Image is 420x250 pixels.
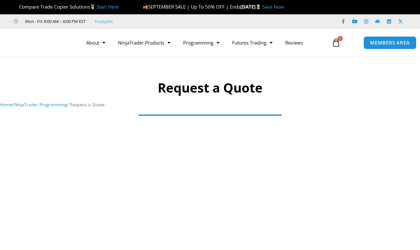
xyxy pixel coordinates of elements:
span: Compare Trade Copier Solutions [14,3,119,10]
strong: [DATE] [240,3,262,10]
img: LogoAI | Affordable Indicators – NinjaTrader [8,31,76,54]
img: 🍂 [143,4,148,9]
a: Programming [177,35,226,50]
a: NinjaTrader Programming [14,101,67,108]
span: SEPTEMBER SALE | Up To 50% OFF | Ends [143,3,240,10]
a: NinjaTrader Products [112,35,177,50]
a: About [80,35,112,50]
a: Start Here [97,3,119,10]
a: 0 [322,33,350,52]
a: Futures Trading [226,35,279,50]
span: 0 [338,36,343,41]
a: Save Now [262,3,284,10]
a: MEMBERS AREA [363,36,417,49]
span: MEMBERS AREA [370,40,410,45]
a: Reviews [279,35,309,50]
span: Mon - Fri: 8:00 AM – 6:00 PM EST [24,17,86,25]
nav: Menu [80,35,328,50]
img: ⌛ [256,4,261,9]
img: 🥇 [90,4,95,9]
a: Trustpilot [94,17,113,25]
img: 🏆 [14,4,19,9]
